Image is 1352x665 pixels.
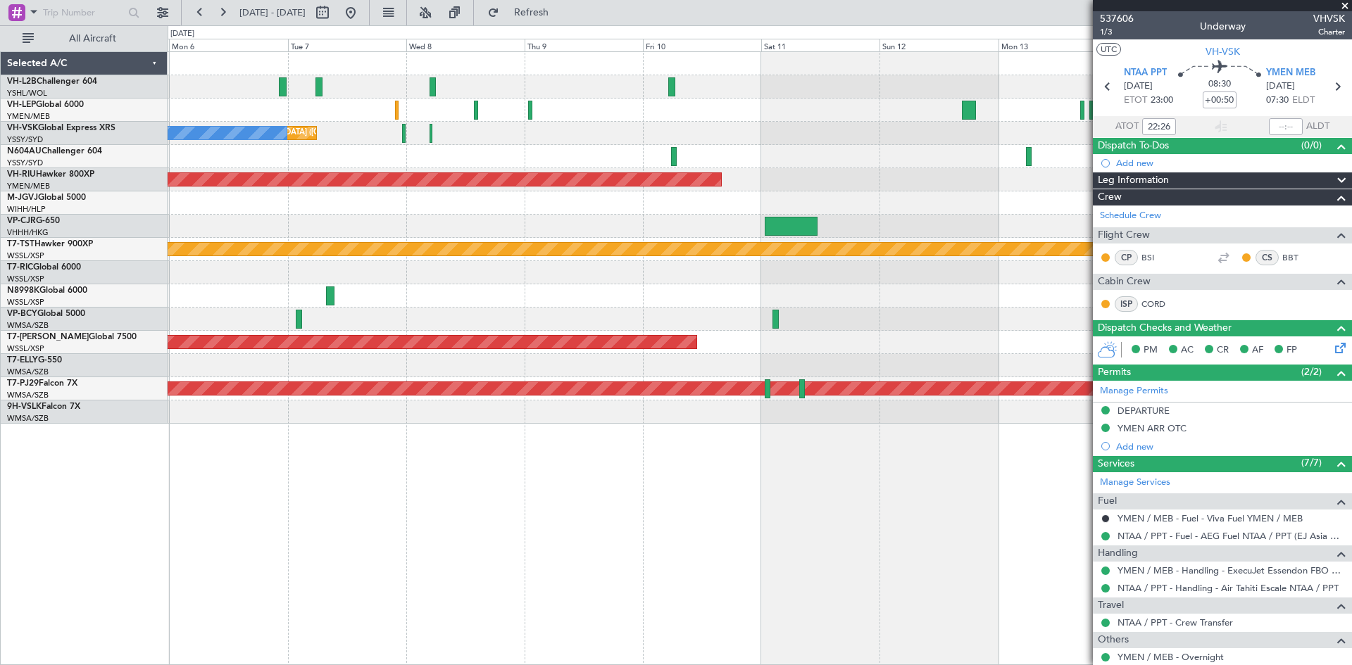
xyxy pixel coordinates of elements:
span: VH-VSK [7,124,38,132]
a: VP-CJRG-650 [7,217,60,225]
a: CORD [1141,298,1173,310]
span: Dispatch Checks and Weather [1098,320,1232,336]
a: YMEN / MEB - Overnight [1118,651,1224,663]
div: Sat 11 [761,39,880,51]
a: VHHH/HKG [7,227,49,238]
a: T7-PJ29Falcon 7X [7,379,77,388]
a: 9H-VSLKFalcon 7X [7,403,80,411]
span: Services [1098,456,1134,472]
a: WSSL/XSP [7,251,44,261]
span: ATOT [1115,120,1139,134]
span: Fuel [1098,493,1117,509]
a: N604AUChallenger 604 [7,147,102,156]
div: Sun 12 [880,39,998,51]
span: ALDT [1306,120,1329,134]
span: VHVSK [1313,11,1345,26]
span: [DATE] - [DATE] [239,6,306,19]
span: ETOT [1124,94,1147,108]
a: Manage Permits [1100,384,1168,398]
a: WSSL/XSP [7,343,44,354]
div: DEPARTURE [1118,405,1170,417]
span: All Aircraft [37,34,149,44]
a: WSSL/XSP [7,274,44,284]
span: 23:00 [1151,94,1173,108]
div: Underway [1200,19,1246,34]
a: YSSY/SYD [7,134,43,145]
span: Flight Crew [1098,227,1150,243]
span: Dispatch To-Dos [1098,138,1169,154]
span: T7-TST [7,240,35,248]
div: YMEN ARR OTC [1118,422,1187,434]
a: YMEN / MEB - Fuel - Viva Fuel YMEN / MEB [1118,512,1303,524]
a: Manage Services [1100,476,1170,490]
input: Trip Number [43,2,124,23]
span: CR [1217,343,1229,357]
a: VH-LEPGlobal 6000 [7,101,84,109]
span: Travel [1098,597,1124,614]
span: Crew [1098,189,1122,205]
div: Wed 8 [406,39,525,51]
a: VH-VSKGlobal Express XRS [7,124,115,132]
span: M-JGVJ [7,194,38,202]
span: (0/0) [1301,138,1322,153]
a: WMSA/SZB [7,320,49,331]
a: M-JGVJGlobal 5000 [7,194,86,202]
span: Others [1098,632,1129,648]
span: N604AU [7,147,42,156]
div: Add new [1116,441,1345,452]
span: Permits [1098,365,1131,381]
div: CP [1115,250,1138,265]
span: PM [1144,343,1158,357]
span: (7/7) [1301,455,1322,470]
span: VP-CJR [7,217,36,225]
a: YMEN/MEB [7,181,50,191]
a: BSI [1141,251,1173,264]
span: Handling [1098,545,1138,562]
span: FP [1287,343,1297,357]
div: Add new [1116,157,1345,169]
a: T7-TSTHawker 900XP [7,240,93,248]
a: T7-[PERSON_NAME]Global 7500 [7,333,137,341]
span: [DATE] [1266,80,1295,94]
a: WIHH/HLP [7,204,46,215]
span: [DATE] [1124,80,1153,94]
a: NTAA / PPT - Fuel - AEG Fuel NTAA / PPT (EJ Asia Only) [1118,530,1345,542]
span: 9H-VSLK [7,403,42,411]
a: Schedule Crew [1100,209,1161,223]
button: UTC [1096,43,1121,56]
span: 07:30 [1266,94,1289,108]
div: Mon 13 [999,39,1117,51]
a: YSSY/SYD [7,158,43,168]
span: T7-RIC [7,263,33,272]
a: WMSA/SZB [7,413,49,424]
a: WMSA/SZB [7,367,49,377]
a: YMEN/MEB [7,111,50,122]
span: 1/3 [1100,26,1134,38]
a: YSHL/WOL [7,88,47,99]
button: Refresh [481,1,565,24]
input: --:-- [1142,118,1176,135]
div: ISP [1115,296,1138,312]
span: Charter [1313,26,1345,38]
span: VH-RIU [7,170,36,179]
div: Fri 10 [643,39,761,51]
div: CS [1256,250,1279,265]
a: WMSA/SZB [7,390,49,400]
a: BBT [1282,251,1314,264]
a: VH-RIUHawker 800XP [7,170,94,179]
div: [DATE] [170,28,194,40]
span: T7-ELLY [7,356,38,365]
a: N8998KGlobal 6000 [7,286,87,295]
a: VP-BCYGlobal 5000 [7,310,85,318]
span: (2/2) [1301,365,1322,379]
input: --:-- [1269,118,1303,135]
span: Cabin Crew [1098,274,1151,290]
span: Leg Information [1098,172,1169,189]
span: ELDT [1292,94,1315,108]
span: Refresh [502,8,561,18]
div: Tue 7 [288,39,406,51]
a: NTAA / PPT - Crew Transfer [1118,616,1233,628]
a: YMEN / MEB - Handling - ExecuJet Essendon FBO YMEN / MEB [1118,564,1345,576]
a: T7-RICGlobal 6000 [7,263,81,272]
span: VH-LEP [7,101,36,109]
